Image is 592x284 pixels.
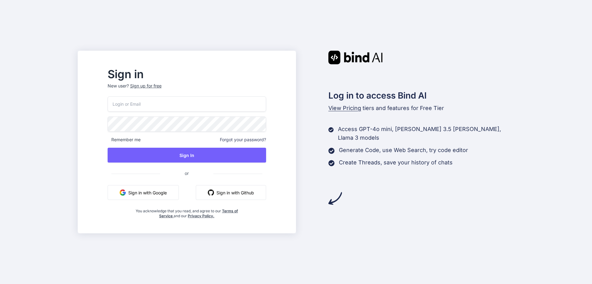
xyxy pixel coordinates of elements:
img: arrow [328,192,342,205]
p: tiers and features for Free Tier [328,104,515,112]
button: Sign in with Google [108,185,179,200]
button: Sign In [108,148,266,163]
span: Forgot your password? [220,137,266,143]
span: or [160,166,213,181]
img: google [120,189,126,196]
p: Access GPT-4o mini, [PERSON_NAME] 3.5 [PERSON_NAME], Llama 3 models [338,125,514,142]
h2: Sign in [108,69,266,79]
div: Sign up for free [130,83,162,89]
a: Terms of Service [159,209,238,218]
img: Bind AI logo [328,51,383,64]
input: Login or Email [108,96,266,112]
img: github [208,189,214,196]
button: Sign in with Github [196,185,266,200]
span: View Pricing [328,105,361,111]
h2: Log in to access Bind AI [328,89,515,102]
p: Generate Code, use Web Search, try code editor [339,146,468,155]
div: You acknowledge that you read, and agree to our and our [134,205,240,218]
a: Privacy Policy. [188,214,214,218]
p: Create Threads, save your history of chats [339,158,453,167]
span: Remember me [108,137,141,143]
p: New user? [108,83,266,96]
